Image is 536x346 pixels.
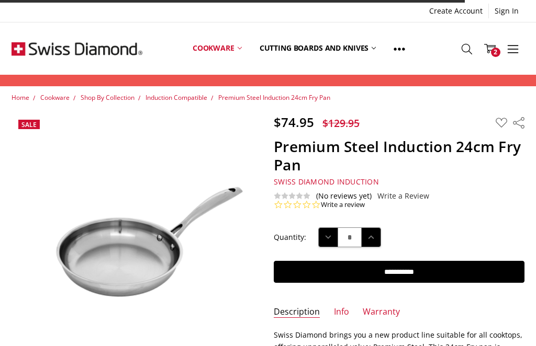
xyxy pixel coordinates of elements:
a: Premium Steel Induction 24cm Fry Pan [218,93,330,102]
span: Sale [21,120,37,129]
a: Induction Compatible [146,93,207,102]
a: Create Account [423,4,488,18]
span: $74.95 [274,113,314,131]
a: Cutting boards and knives [251,25,385,72]
span: (No reviews yet) [316,192,372,200]
label: Quantity: [274,232,306,243]
a: Info [334,306,349,318]
img: Free Shipping On Every Order [12,22,142,75]
a: Cookware [40,93,70,102]
a: Shop By Collection [81,93,135,102]
a: Home [12,93,29,102]
a: Cookware [184,25,251,72]
a: Write a Review [377,192,429,200]
span: 2 [491,48,500,57]
a: 2 [478,36,501,62]
a: Show All [385,25,414,72]
h1: Premium Steel Induction 24cm Fry Pan [274,137,524,174]
a: Sign In [489,4,524,18]
span: $129.95 [322,116,360,130]
a: Write a review [321,200,365,210]
a: Warranty [363,306,400,318]
span: Swiss Diamond Induction [274,177,379,187]
a: Description [274,306,320,318]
